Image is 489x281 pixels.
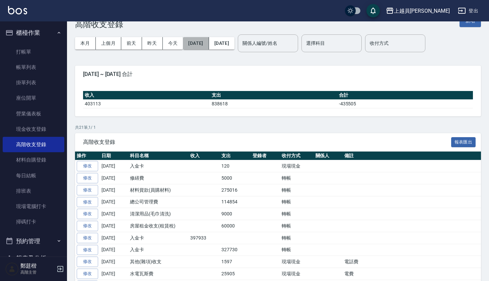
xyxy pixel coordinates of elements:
a: 修改 [77,209,98,219]
a: 修改 [77,161,98,171]
th: 支出 [220,152,251,160]
td: 現場現金 [280,268,314,280]
td: 275016 [220,184,251,196]
a: 座位開單 [3,90,64,106]
button: 上越員[PERSON_NAME] [383,4,452,18]
td: [DATE] [100,160,128,172]
td: [DATE] [100,172,128,184]
td: 總公司管理費 [128,196,189,208]
button: 今天 [163,37,183,50]
th: 關係人 [314,152,343,160]
td: 轉帳 [280,196,314,208]
td: [DATE] [100,220,128,232]
a: 每日結帳 [3,168,64,183]
button: 櫃檯作業 [3,24,64,41]
td: 25905 [220,268,251,280]
a: 現場電腦打卡 [3,199,64,214]
img: Logo [8,6,27,14]
a: 掛單列表 [3,75,64,90]
td: 其他(雜項)收支 [128,256,189,268]
td: 入金卡 [128,160,189,172]
span: [DATE] ~ [DATE] 合計 [83,71,473,78]
button: save [366,4,380,17]
td: 水電瓦斯費 [128,268,189,280]
a: 修改 [77,245,98,255]
button: [DATE] [183,37,209,50]
td: 轉帳 [280,184,314,196]
a: 掃碼打卡 [3,214,64,229]
th: 登錄者 [251,152,280,160]
td: 120 [220,160,251,172]
td: 1597 [220,256,251,268]
td: 入金卡 [128,232,189,244]
td: 現場現金 [280,256,314,268]
button: 前天 [121,37,142,50]
a: 營業儀表板 [3,106,64,121]
td: 入金卡 [128,244,189,256]
h5: 鄭莛楷 [20,263,55,269]
button: 預約管理 [3,232,64,250]
td: [DATE] [100,256,128,268]
th: 支出 [210,91,337,100]
p: 共 21 筆, 1 / 1 [75,124,481,130]
td: -435505 [337,99,473,108]
button: 報表及分析 [3,250,64,267]
td: 403113 [83,99,210,108]
button: 報表匯出 [451,137,476,148]
a: 修改 [77,197,98,207]
td: [DATE] [100,196,128,208]
a: 新增 [460,17,481,24]
td: 轉帳 [280,208,314,220]
div: 上越員[PERSON_NAME] [394,7,450,15]
a: 修改 [77,269,98,279]
td: 114854 [220,196,251,208]
td: 397933 [189,232,220,244]
td: 房屋租金收支(租賃稅) [128,220,189,232]
td: 5000 [220,172,251,184]
td: 9000 [220,208,251,220]
a: 報表匯出 [451,138,476,145]
a: 材料自購登錄 [3,152,64,168]
td: 轉帳 [280,244,314,256]
a: 修改 [77,221,98,231]
a: 修改 [77,257,98,267]
td: [DATE] [100,232,128,244]
th: 收付方式 [280,152,314,160]
a: 帳單列表 [3,60,64,75]
button: 昨天 [142,37,163,50]
a: 排班表 [3,183,64,199]
h3: 高階收支登錄 [75,20,123,29]
button: [DATE] [209,37,234,50]
button: 登出 [455,5,481,17]
th: 日期 [100,152,128,160]
a: 現金收支登錄 [3,121,64,137]
td: [DATE] [100,184,128,196]
th: 收入 [189,152,220,160]
td: 轉帳 [280,220,314,232]
a: 修改 [77,233,98,243]
td: 60000 [220,220,251,232]
td: [DATE] [100,208,128,220]
td: 轉帳 [280,232,314,244]
td: 327730 [220,244,251,256]
th: 操作 [75,152,100,160]
a: 高階收支登錄 [3,137,64,152]
td: 修繕費 [128,172,189,184]
td: 轉帳 [280,172,314,184]
th: 收入 [83,91,210,100]
th: 合計 [337,91,473,100]
button: 上個月 [96,37,121,50]
td: 材料貨款(員購材料) [128,184,189,196]
img: Person [5,262,19,276]
td: 清潔用品(毛巾清洗) [128,208,189,220]
td: [DATE] [100,268,128,280]
a: 打帳單 [3,44,64,60]
td: 838618 [210,99,337,108]
th: 科目名稱 [128,152,189,160]
a: 修改 [77,185,98,195]
a: 修改 [77,173,98,183]
button: 本月 [75,37,96,50]
span: 高階收支登錄 [83,139,451,146]
p: 高階主管 [20,269,55,275]
td: 現場現金 [280,160,314,172]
